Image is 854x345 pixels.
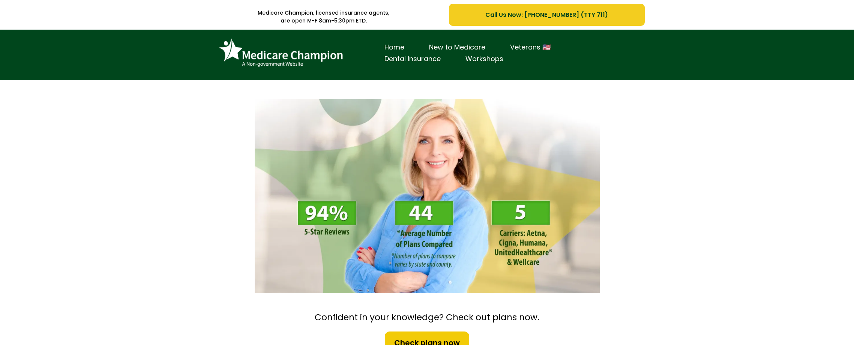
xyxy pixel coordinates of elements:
[485,10,608,19] span: Call Us Now: [PHONE_NUMBER] (TTY 711)
[210,9,438,17] p: Medicare Champion, licensed insurance agents,
[251,312,603,323] h2: Confident in your knowledge? Check out plans now.
[417,42,498,53] a: New to Medicare
[215,35,347,71] img: Brand Logo
[210,17,438,25] p: are open M-F 8am-5:30pm ETD.
[498,42,563,53] a: Veterans 🇺🇸
[449,4,644,26] a: Call Us Now: 1-833-823-1990 (TTY 711)
[372,53,453,65] a: Dental Insurance
[372,42,417,53] a: Home
[453,53,516,65] a: Workshops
